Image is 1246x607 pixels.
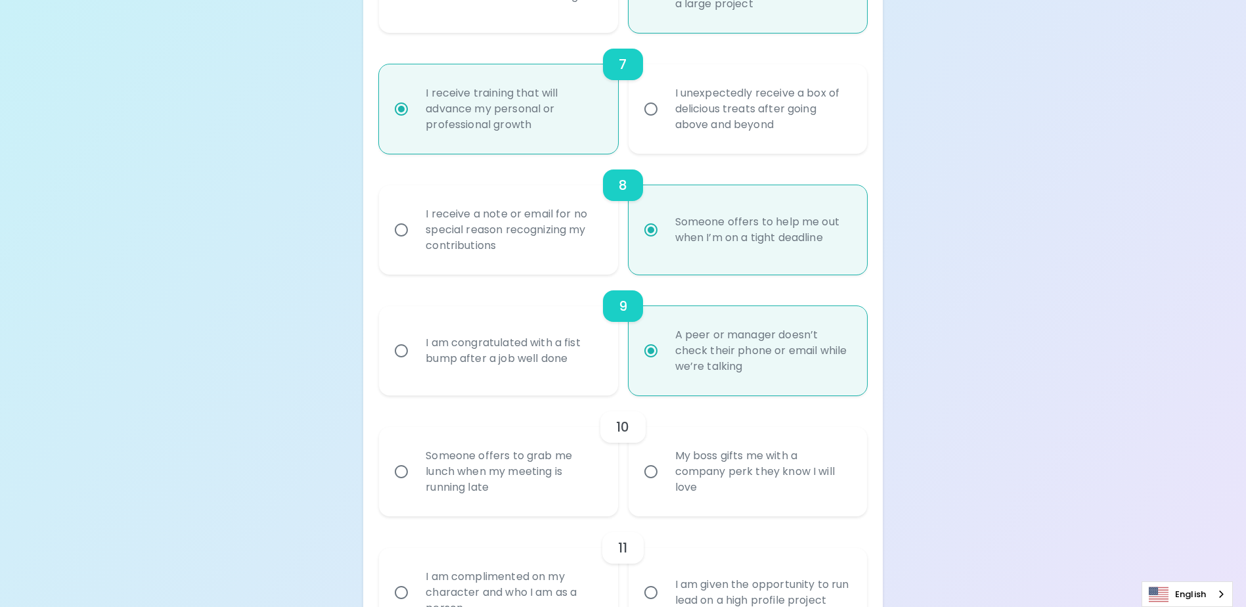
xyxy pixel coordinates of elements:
[619,296,627,317] h6: 9
[379,33,866,154] div: choice-group-check
[415,319,610,382] div: I am congratulated with a fist bump after a job well done
[379,275,866,395] div: choice-group-check
[619,175,627,196] h6: 8
[415,432,610,511] div: Someone offers to grab me lunch when my meeting is running late
[665,432,860,511] div: My boss gifts me with a company perk they know I will love
[415,70,610,148] div: I receive training that will advance my personal or professional growth
[379,395,866,516] div: choice-group-check
[415,191,610,269] div: I receive a note or email for no special reason recognizing my contributions
[1142,582,1232,606] a: English
[619,54,627,75] h6: 7
[1142,581,1233,607] div: Language
[616,416,629,438] h6: 10
[1142,581,1233,607] aside: Language selected: English
[665,198,860,261] div: Someone offers to help me out when I’m on a tight deadline
[665,70,860,148] div: I unexpectedly receive a box of delicious treats after going above and beyond
[379,154,866,275] div: choice-group-check
[618,537,627,558] h6: 11
[665,311,860,390] div: A peer or manager doesn’t check their phone or email while we’re talking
